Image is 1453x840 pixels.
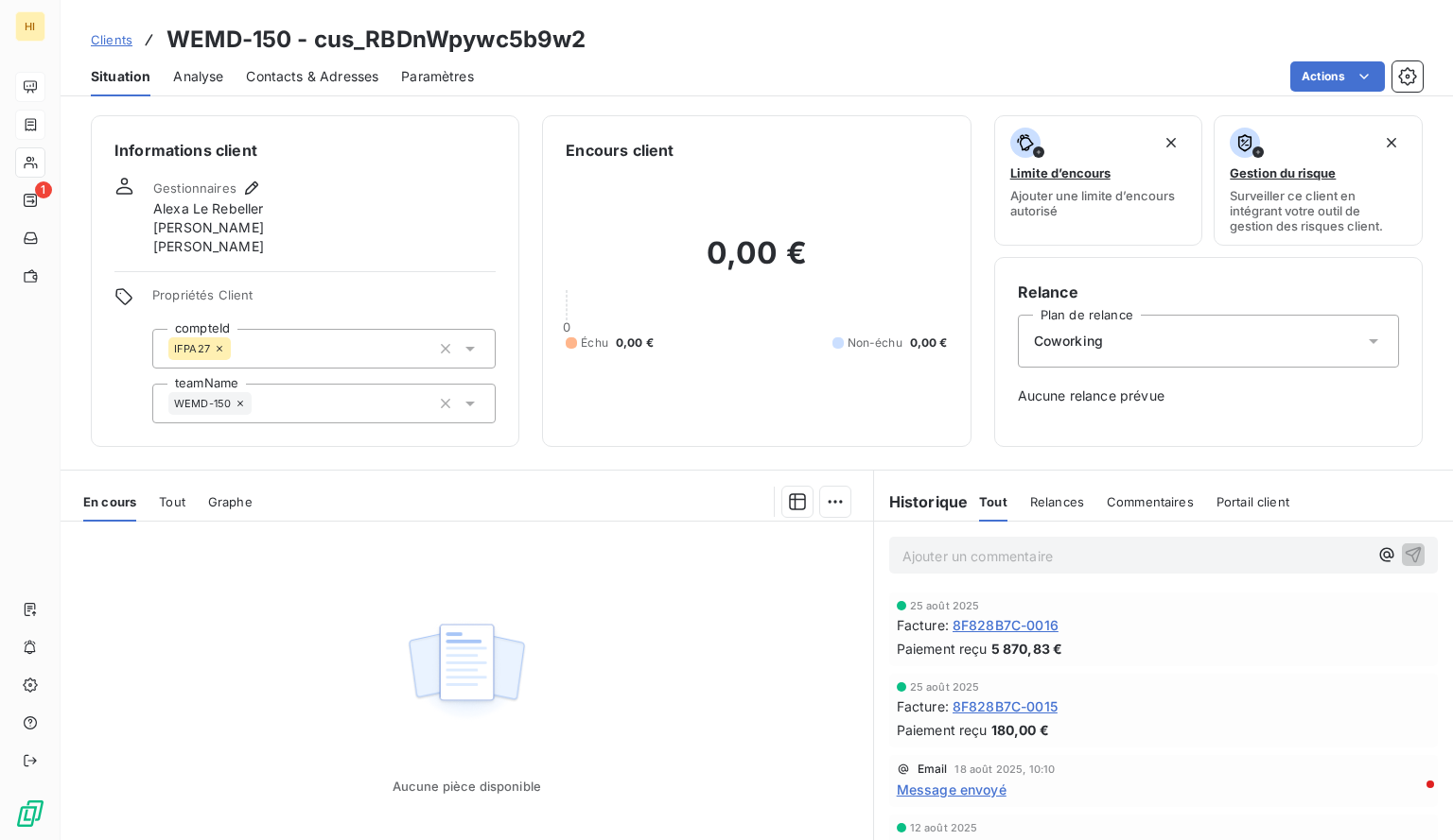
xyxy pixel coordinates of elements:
[953,615,1059,635] span: 8F828B7C-0016
[174,343,210,354] span: IFPA27
[91,32,132,47] span: Clients
[252,395,267,412] input: Ajouter une valeur
[83,494,136,509] span: En cours
[897,696,949,716] span: Facture :
[91,67,150,86] span: Situation
[91,30,132,49] a: Clients
[991,720,1049,740] span: 180,00 €
[910,334,948,351] span: 0,00 €
[15,11,45,42] div: HI
[1018,386,1399,405] span: Aucune relance prévue
[153,218,264,237] span: [PERSON_NAME]
[848,334,902,351] span: Non-échu
[616,334,654,351] span: 0,00 €
[174,398,231,409] span: WEMD-150
[1107,494,1194,509] span: Commentaires
[918,763,948,775] span: Email
[406,613,527,730] img: Empty state
[153,199,264,218] span: Alexa Le Rebeller
[581,334,608,351] span: Échu
[1010,188,1187,218] span: Ajouter une limite d’encours autorisé
[874,490,969,513] h6: Historique
[208,494,253,509] span: Graphe
[897,615,949,635] span: Facture :
[1018,281,1399,303] h6: Relance
[1214,115,1423,246] button: Gestion du risqueSurveiller ce client en intégrant votre outil de gestion des risques client.
[246,67,378,86] span: Contacts & Adresses
[897,639,988,659] span: Paiement reçu
[566,139,674,162] h6: Encours client
[910,822,978,833] span: 12 août 2025
[231,340,246,357] input: Ajouter une valeur
[954,763,1055,775] span: 18 août 2025, 10:10
[566,234,947,291] h2: 0,00 €
[393,779,541,794] span: Aucune pièce disponible
[994,115,1203,246] button: Limite d’encoursAjouter une limite d’encours autorisé
[897,780,1007,799] span: Message envoyé
[153,180,236,196] span: Gestionnaires
[35,181,52,198] span: 1
[166,23,586,57] h3: WEMD-150 - cus_RBDnWpywc5b9w2
[1290,61,1385,92] button: Actions
[897,720,988,740] span: Paiement reçu
[953,696,1058,716] span: 8F828B7C-0015
[910,600,980,611] span: 25 août 2025
[563,319,570,334] span: 0
[910,681,980,693] span: 25 août 2025
[1389,776,1434,821] iframe: Intercom live chat
[15,798,45,829] img: Logo LeanPay
[1230,165,1336,180] span: Gestion du risque
[159,494,185,509] span: Tout
[152,287,496,314] span: Propriétés Client
[401,67,474,86] span: Paramètres
[979,494,1007,509] span: Tout
[991,639,1063,659] span: 5 870,83 €
[173,67,223,86] span: Analyse
[1010,165,1111,180] span: Limite d’encours
[1230,188,1407,233] span: Surveiller ce client en intégrant votre outil de gestion des risques client.
[1217,494,1289,509] span: Portail client
[1034,332,1103,351] span: Coworking
[153,237,264,256] span: [PERSON_NAME]
[114,139,496,162] h6: Informations client
[1030,494,1084,509] span: Relances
